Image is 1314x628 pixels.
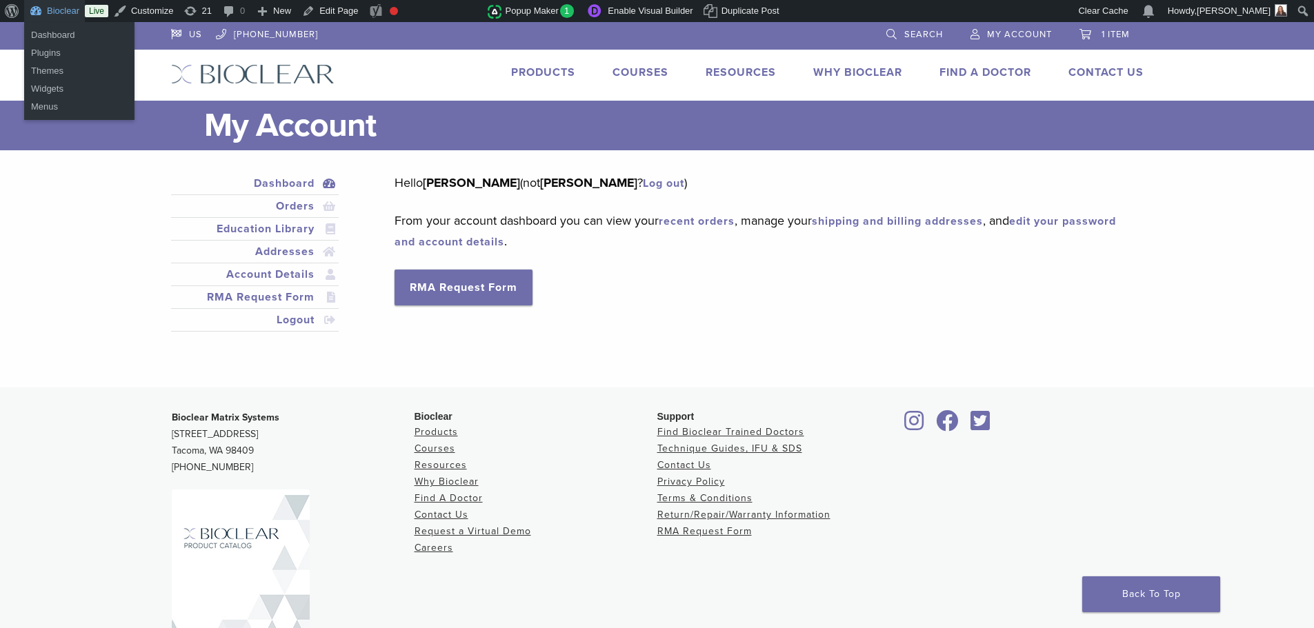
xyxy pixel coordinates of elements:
[904,29,943,40] span: Search
[415,509,468,520] a: Contact Us
[174,312,337,328] a: Logout
[390,7,398,15] div: Focus keyphrase not set
[540,175,637,190] strong: [PERSON_NAME]
[1197,6,1271,16] span: [PERSON_NAME]
[657,459,711,471] a: Contact Us
[657,411,695,422] span: Support
[395,210,1122,252] p: From your account dashboard you can view your , manage your , and .
[657,509,830,520] a: Return/Repair/Warranty Information
[171,172,339,348] nav: Account pages
[415,525,531,537] a: Request a Virtual Demo
[174,175,337,192] a: Dashboard
[174,198,337,214] a: Orders
[1082,576,1220,612] a: Back To Top
[939,65,1031,79] a: Find A Doctor
[24,22,135,66] ul: Bioclear
[395,270,532,305] a: RMA Request Form
[657,525,752,537] a: RMA Request Form
[174,243,337,260] a: Addresses
[643,176,684,190] a: Log out
[415,459,467,471] a: Resources
[1079,22,1130,43] a: 1 item
[415,443,455,454] a: Courses
[415,492,483,504] a: Find A Doctor
[415,476,479,487] a: Why Bioclear
[932,418,964,432] a: Bioclear
[24,26,135,44] a: Dashboard
[174,289,337,305] a: RMA Request Form
[24,98,135,116] a: Menus
[415,542,453,554] a: Careers
[172,412,279,423] strong: Bioclear Matrix Systems
[970,22,1052,43] a: My Account
[216,22,318,43] a: [PHONE_NUMBER]
[886,22,943,43] a: Search
[987,29,1052,40] span: My Account
[171,64,335,84] img: Bioclear
[613,65,668,79] a: Courses
[24,44,135,62] a: Plugins
[24,80,135,98] a: Widgets
[812,214,983,228] a: shipping and billing addresses
[174,221,337,237] a: Education Library
[204,101,1144,150] h1: My Account
[657,443,802,454] a: Technique Guides, IFU & SDS
[85,5,108,17] a: Live
[395,172,1122,193] p: Hello (not ? )
[657,476,725,487] a: Privacy Policy
[657,426,804,438] a: Find Bioclear Trained Doctors
[1068,65,1144,79] a: Contact Us
[511,65,575,79] a: Products
[657,492,753,504] a: Terms & Conditions
[24,62,135,80] a: Themes
[423,175,520,190] strong: [PERSON_NAME]
[172,409,415,476] p: [STREET_ADDRESS] Tacoma, WA 98409 [PHONE_NUMBER]
[410,3,488,20] img: Views over 48 hours. Click for more Jetpack Stats.
[966,418,995,432] a: Bioclear
[706,65,776,79] a: Resources
[171,22,202,43] a: US
[1102,29,1130,40] span: 1 item
[174,266,337,283] a: Account Details
[900,418,929,432] a: Bioclear
[415,411,452,422] span: Bioclear
[560,4,575,18] span: 1
[415,426,458,438] a: Products
[24,58,135,120] ul: Bioclear
[659,214,735,228] a: recent orders
[813,65,902,79] a: Why Bioclear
